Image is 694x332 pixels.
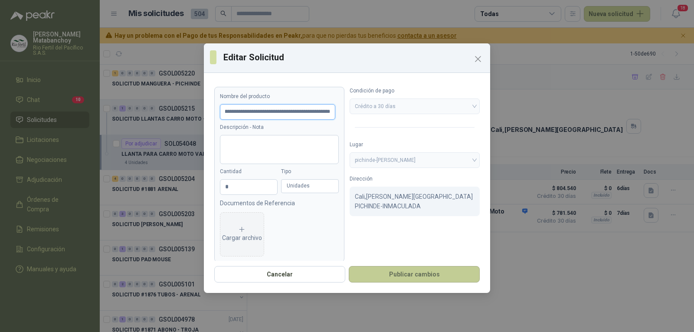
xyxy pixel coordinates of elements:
[222,226,262,243] div: Cargar archivo
[214,266,345,283] button: Cancelar
[471,52,485,66] button: Close
[350,87,480,95] label: Condición de pago
[281,179,339,193] div: Unidades
[220,198,339,208] p: Documentos de Referencia
[349,266,480,283] button: Publicar cambios
[350,175,480,183] label: Dirección
[220,92,339,101] label: Nombre del producto
[281,168,339,176] label: Tipo
[355,201,475,211] p: PICHINDE-INMACULADA
[220,123,339,131] label: Descripción - Nota
[350,141,480,149] label: Lugar
[350,187,480,216] div: Cali , [PERSON_NAME][GEOGRAPHIC_DATA]
[355,100,475,113] span: Crédito a 30 días
[223,51,484,64] h3: Editar Solicitud
[355,154,475,167] span: pichinde-inmaculada
[220,168,278,176] label: Cantidad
